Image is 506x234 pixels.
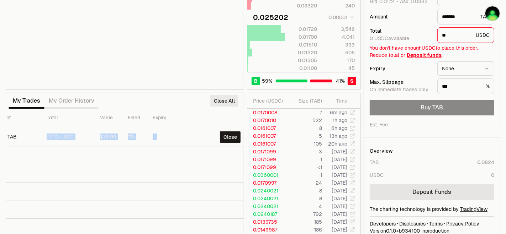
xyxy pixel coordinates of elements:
td: 8 [289,187,322,195]
button: 0.00001 [326,13,355,22]
div: 606 [323,49,355,56]
td: 0.0161007 [247,140,289,148]
td: 7 [289,109,322,116]
div: 0.01100 [285,65,317,72]
div: % [437,78,494,94]
div: USDC [370,172,384,179]
time: [DATE] [332,203,347,209]
div: 0.01305 [285,57,317,64]
div: 0.01700 [285,33,317,40]
div: You don't have enough USDC to place this order. Reduce total or . [370,44,494,59]
div: 170 [323,57,355,64]
div: 0.01320 [285,49,317,56]
th: Expiry [147,109,195,127]
a: Deposit funds [407,52,442,58]
div: On immediate trades only [370,87,432,93]
span: 0 USDC available [370,35,409,42]
button: Close [220,131,241,143]
a: TradingView [460,206,487,212]
div: 0.01510 [285,41,317,48]
td: 0.0171099 [247,163,289,171]
td: 0.0161007 [247,124,289,132]
div: Est. Fee [370,121,388,128]
td: 0.0170008 [247,109,289,116]
span: 41 % [336,77,345,85]
td: 105 [289,140,322,148]
td: <1 [289,163,322,171]
td: 0.0360001 [247,171,289,179]
div: 333 [323,41,355,48]
span: b934f001affd6d52325ffa2f256de1e4dada005b [399,228,420,234]
td: 1 [289,156,322,163]
td: 8 [289,124,322,132]
td: 792 [289,210,322,218]
td: 8 [289,195,322,202]
div: Size ( TAB ) [294,97,322,104]
span: B [254,77,258,85]
time: [DATE] [332,180,347,186]
td: 0.0240187 [247,210,289,218]
a: Deposit Funds [370,184,494,200]
time: [DATE] [332,195,347,202]
td: 5 [289,132,322,140]
button: Close All [210,95,238,107]
td: 0.0139735 [247,218,289,226]
time: [DATE] [332,219,347,225]
time: [DATE] [332,211,347,217]
div: 11% [128,134,141,140]
td: -- [147,127,195,147]
td: 0.0240021 [247,202,289,210]
div: Price ( USDC ) [253,97,288,104]
a: Developers [370,220,396,227]
time: 6m ago [330,109,347,116]
td: 0.0240021 [247,195,289,202]
div: Overview [370,147,393,154]
a: Privacy Policy [446,220,479,227]
td: 0.0240021 [247,187,289,195]
div: Total [370,28,432,33]
div: 0.0824 [477,159,494,166]
td: 3 [289,148,322,156]
time: 13h ago [330,133,347,139]
time: 1h ago [333,117,347,124]
td: 0.0149987 [247,226,289,234]
time: 6h ago [331,125,347,131]
td: 0.0171099 [247,148,289,156]
div: Amount [370,14,432,19]
div: Expiry [370,66,432,71]
div: Time [328,97,347,104]
th: Filled [122,109,147,127]
div: 0 [491,172,494,179]
td: 0.0171099 [247,156,289,163]
time: [DATE] [332,187,347,194]
td: 185 [289,218,322,226]
time: [DATE] [332,148,347,155]
time: [DATE] [332,172,347,178]
span: 59 % [262,77,273,85]
div: 3,546 [323,26,355,33]
div: TAB [437,9,494,25]
div: Max. Slippage [370,80,432,85]
td: 522 [289,116,322,124]
time: 20h ago [328,141,347,147]
a: Disclosures [399,220,426,227]
td: 24 [289,179,322,187]
div: USDC [437,27,494,43]
td: 0.0170010 [247,116,289,124]
div: $76.99 [100,134,116,140]
th: Total [41,109,94,127]
button: My Order History [44,94,99,108]
span: S [350,77,354,85]
time: [DATE] [332,156,347,163]
div: 240 [323,2,355,9]
div: 45 [323,65,355,72]
div: 0.03320 [285,2,317,9]
time: [DATE] [332,227,347,233]
div: 0.025202 [253,12,288,22]
th: Value [94,109,122,127]
div: 77.00 USDC [47,134,89,140]
a: Terms [429,220,443,227]
td: 186 [289,226,322,234]
td: 0.0170997 [247,179,289,187]
div: The charting technology is provided by [370,206,494,213]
